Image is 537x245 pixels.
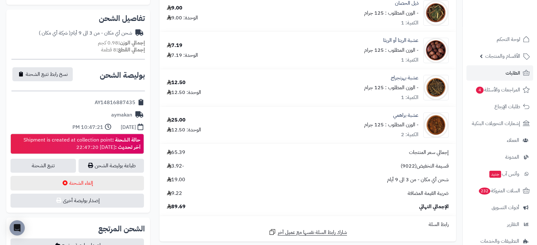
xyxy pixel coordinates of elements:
span: شارك رابط السلة نفسها مع عميل آخر [278,229,347,236]
span: نسخ رابط تتبع الشحنة [26,70,68,78]
div: AY14816887435 [95,99,135,106]
div: aymakan [111,111,132,119]
span: الإجمالي النهائي [419,203,449,210]
span: المدونة [505,153,519,162]
a: السلات المتروكة232 [466,183,533,198]
strong: آخر تحديث : [115,143,140,151]
a: أدوات التسويق [466,200,533,215]
span: المراجعات والأسئلة [475,85,520,94]
span: 4 [476,86,484,94]
span: 19.00 [167,176,185,183]
span: 65.39 [167,149,185,156]
div: الوحدة: 12.50 [167,89,201,96]
div: 10:47:21 PM [72,124,103,131]
a: العملاء [466,133,533,148]
h2: تفاصيل الشحن [11,15,145,22]
img: 1693553337-Bhringraj-90x90.jpg [424,75,448,100]
div: 25.00 [167,116,186,124]
strong: إجمالي الوزن: [118,39,145,47]
span: إشعارات التحويلات البنكية [472,119,520,128]
strong: إجمالي القطع: [116,46,145,54]
button: نسخ رابط تتبع الشحنة [12,67,73,81]
div: رابط السلة [162,221,453,228]
span: جديد [489,171,501,178]
span: ضريبة القيمة المضافة [408,190,449,197]
div: الوحدة: 12.50 [167,126,201,134]
span: أدوات التسويق [492,203,519,212]
small: - الوزن المطلوب : 125 جرام [364,121,418,129]
span: ( شركة أي مكان ) [39,29,71,37]
a: طباعة بوليصة الشحن [78,159,144,173]
span: -3.92 [167,162,184,170]
img: 1650694361-Hosetail-90x90.jpg [424,0,448,26]
a: التقارير [466,217,533,232]
a: عشبة براهمي [393,112,418,119]
span: وآتس آب [489,169,519,178]
button: إصدار بوليصة أخرى [10,194,144,208]
span: الأقسام والمنتجات [485,52,520,61]
div: Shipment is created at collection point [DATE] 22:47:20 [24,136,140,151]
div: 12.50 [167,79,186,86]
span: العملاء [507,136,519,145]
span: شحن أي مكان - من 3 الى 9 أيام [387,176,449,183]
h2: الشحن المرتجع [98,225,145,233]
span: 9.22 [167,190,182,197]
span: إجمالي سعر المنتجات [409,149,449,156]
div: 7.19 [167,42,182,49]
img: 1660069561-Reetha-90x90.jpg [424,38,448,63]
div: 9.00 [167,4,182,12]
a: شارك رابط السلة نفسها مع عميل آخر [268,228,347,236]
small: - الوزن المطلوب : 125 جرام [364,46,418,54]
small: - الوزن المطلوب : 125 جرام [364,9,418,17]
h2: بوليصة الشحن [100,71,145,79]
div: الكمية: 1 [401,94,418,101]
span: 232 [478,187,491,195]
img: 1693553391-Brahmi-90x90.jpg [424,112,448,138]
span: طلبات الإرجاع [494,102,520,111]
a: وآتس آبجديد [466,166,533,182]
a: لوحة التحكم [466,32,533,47]
a: عشبة الريتا أو الريثا [383,37,418,44]
div: Open Intercom Messenger [10,220,25,235]
span: السلات المتروكة [478,186,520,195]
span: التقارير [507,220,519,229]
div: الوحدة: 7.19 [167,52,198,59]
div: [DATE] [121,124,136,131]
a: المراجعات والأسئلة4 [466,82,533,97]
a: المدونة [466,149,533,165]
span: الطلبات [506,69,520,77]
strong: حالة الشحنة : [112,136,140,144]
div: الكمية: 2 [401,131,418,138]
img: logo-2.png [494,6,531,19]
span: قسيمة التخفيض(9022) [401,162,449,170]
div: الكمية: 1 [401,56,418,64]
small: - الوزن المطلوب : 125 جرام [364,84,418,91]
small: 0.98 كجم [98,39,145,47]
div: الوحدة: 9.00 [167,14,198,22]
small: 8 قطعة [101,46,145,54]
a: الطلبات [466,65,533,81]
div: الكمية: 1 [401,19,418,27]
span: 89.69 [167,203,186,210]
button: إلغاء الشحنة [10,176,144,190]
a: تتبع الشحنة [10,159,76,173]
div: شحن أي مكان - من 3 الى 9 أيام [39,30,132,37]
a: عشبة بهرنجراج [391,74,418,82]
a: طلبات الإرجاع [466,99,533,114]
a: إشعارات التحويلات البنكية [466,116,533,131]
span: لوحة التحكم [497,35,520,44]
